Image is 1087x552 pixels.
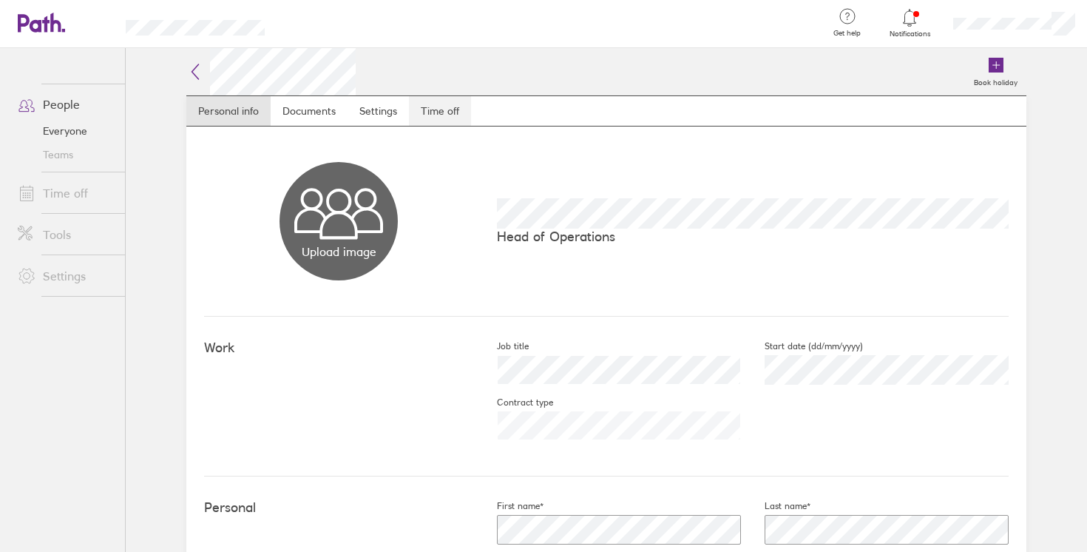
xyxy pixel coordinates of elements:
a: Personal info [186,96,271,126]
label: First name* [473,500,543,512]
a: Time off [6,178,125,208]
a: Notifications [886,7,934,38]
a: Tools [6,220,125,249]
a: Settings [348,96,409,126]
label: Book holiday [965,74,1026,87]
h4: Personal [204,500,473,516]
span: Get help [823,29,871,38]
span: Notifications [886,30,934,38]
a: Everyone [6,119,125,143]
h4: Work [204,340,473,356]
label: Start date (dd/mm/yyyy) [741,340,863,352]
label: Contract type [473,397,553,408]
label: Last name* [741,500,810,512]
a: People [6,90,125,119]
a: Settings [6,261,125,291]
p: Head of Operations [497,229,1009,244]
a: Time off [409,96,471,126]
a: Documents [271,96,348,126]
a: Book holiday [965,48,1026,95]
a: Teams [6,143,125,166]
label: Job title [473,340,529,352]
